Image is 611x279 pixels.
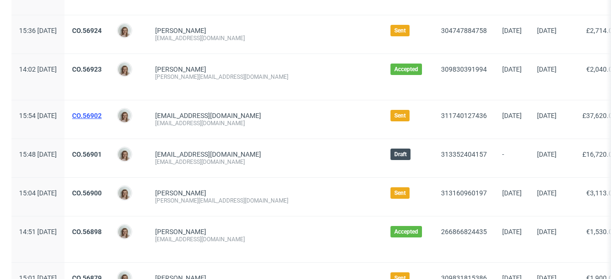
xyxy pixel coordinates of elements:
div: [EMAIL_ADDRESS][DOMAIN_NAME] [155,34,375,42]
span: [DATE] [502,112,522,119]
a: 311740127436 [441,112,487,119]
span: [DATE] [502,27,522,34]
span: Draft [394,150,407,158]
a: CO.56898 [72,228,102,236]
a: [PERSON_NAME] [155,65,206,73]
div: [EMAIL_ADDRESS][DOMAIN_NAME] [155,119,375,127]
span: [DATE] [502,189,522,197]
span: Accepted [394,228,418,236]
div: [PERSON_NAME][EMAIL_ADDRESS][DOMAIN_NAME] [155,197,375,204]
span: 15:48 [DATE] [19,150,57,158]
a: [PERSON_NAME] [155,27,206,34]
span: [EMAIL_ADDRESS][DOMAIN_NAME] [155,150,261,158]
a: [PERSON_NAME] [155,189,206,197]
span: Sent [394,27,406,34]
span: 14:51 [DATE] [19,228,57,236]
span: 15:54 [DATE] [19,112,57,119]
span: [DATE] [537,189,557,197]
div: [EMAIL_ADDRESS][DOMAIN_NAME] [155,236,375,243]
a: CO.56902 [72,112,102,119]
span: Accepted [394,65,418,73]
span: [DATE] [502,65,522,73]
img: Monika Poźniak [118,63,131,76]
span: [DATE] [537,150,557,158]
span: 15:04 [DATE] [19,189,57,197]
span: - [502,150,522,166]
img: Monika Poźniak [118,24,131,37]
img: Monika Poźniak [118,225,131,238]
a: 313352404157 [441,150,487,158]
a: CO.56923 [72,65,102,73]
a: 309830391994 [441,65,487,73]
img: Monika Poźniak [118,109,131,122]
img: Monika Poźniak [118,148,131,161]
a: 304747884758 [441,27,487,34]
a: [PERSON_NAME] [155,228,206,236]
span: [DATE] [537,27,557,34]
a: CO.56924 [72,27,102,34]
img: Monika Poźniak [118,186,131,200]
span: 15:36 [DATE] [19,27,57,34]
span: [DATE] [502,228,522,236]
a: 313160960197 [441,189,487,197]
a: CO.56901 [72,150,102,158]
span: [DATE] [537,228,557,236]
span: [EMAIL_ADDRESS][DOMAIN_NAME] [155,112,261,119]
div: [PERSON_NAME][EMAIL_ADDRESS][DOMAIN_NAME] [155,73,375,81]
a: CO.56900 [72,189,102,197]
span: 14:02 [DATE] [19,65,57,73]
a: 266866824435 [441,228,487,236]
div: [EMAIL_ADDRESS][DOMAIN_NAME] [155,158,375,166]
span: [DATE] [537,65,557,73]
span: Sent [394,189,406,197]
span: Sent [394,112,406,119]
span: [DATE] [537,112,557,119]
